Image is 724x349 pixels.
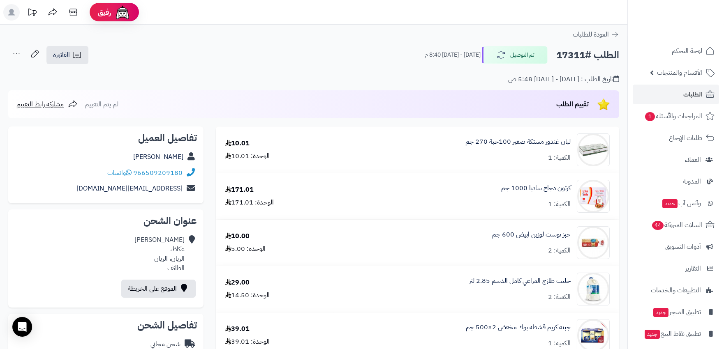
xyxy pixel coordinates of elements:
div: 10.00 [225,232,250,241]
a: تحديثات المنصة [22,4,42,23]
div: 10.01 [225,139,250,148]
span: رفيق [98,7,111,17]
span: 1 [645,112,655,121]
div: [PERSON_NAME] عكاظ، الريان، الريان الطائف [134,235,185,273]
span: مشاركة رابط التقييم [16,99,64,109]
h2: الطلب #17311 [556,47,619,64]
a: التقارير [633,259,719,278]
a: الفاتورة [46,46,88,64]
span: السلات المتروكة [651,219,702,231]
img: 1664631413-8ba98025-ed0b-4607-97a9-9f2adb2e6b65.__CR0,0,600,600_PT0_SX300_V1___-90x90.jpg [577,133,609,166]
a: مشاركة رابط التقييم [16,99,78,109]
span: الأقسام والمنتجات [657,67,702,78]
div: الكمية: 1 [548,153,571,163]
a: أدوات التسويق [633,237,719,257]
a: وآتس آبجديد [633,193,719,213]
div: 29.00 [225,278,250,287]
div: تاريخ الطلب : [DATE] - [DATE] 5:48 ص [508,75,619,84]
span: جديد [653,308,668,317]
span: أدوات التسويق [665,241,701,253]
a: العودة للطلبات [573,30,619,39]
button: تم التوصيل [482,46,548,64]
span: العملاء [685,154,701,165]
h2: تفاصيل العميل [15,133,197,143]
span: الطلبات [683,89,702,100]
img: ai-face.png [114,4,131,21]
a: العملاء [633,150,719,170]
span: تطبيق نقاط البيع [644,328,701,340]
img: logo-2.png [668,23,716,40]
a: حليب طازج المراعي كامل الدسم 2.85 لتر [469,276,571,286]
span: جديد [645,330,660,339]
a: [EMAIL_ADDRESS][DOMAIN_NAME] [76,184,183,193]
div: الوحدة: 14.50 [225,291,270,300]
span: الفاتورة [53,50,70,60]
div: الوحدة: 5.00 [225,244,266,254]
span: لوحة التحكم [672,45,702,57]
img: 231687683956884d204b15f120a616788953-90x90.jpg [577,273,609,305]
div: الوحدة: 39.01 [225,337,270,347]
a: واتساب [107,168,132,178]
a: خبز توست لوزين ابيض 600 جم [492,230,571,239]
div: الكمية: 1 [548,339,571,348]
small: [DATE] - [DATE] 8:40 م [425,51,481,59]
h2: تفاصيل الشحن [15,320,197,330]
span: المدونة [683,176,701,187]
img: 12098bb14236aa663b51cc43fe6099d0b61b-90x90.jpg [577,180,609,213]
span: تطبيق المتجر [652,306,701,318]
a: المراجعات والأسئلة1 [633,106,719,126]
a: جبنة كريم قشطة بوك مخفض 2×500 جم [466,323,571,332]
a: لوحة التحكم [633,41,719,61]
a: كرتون دجاج ساديا 1000 جم [501,184,571,193]
a: 966509209180 [133,168,183,178]
span: تقييم الطلب [556,99,589,109]
a: الطلبات [633,85,719,104]
div: شحن مجاني [150,340,180,349]
div: الكمية: 2 [548,292,571,302]
span: جديد [662,199,678,208]
a: طلبات الإرجاع [633,128,719,148]
span: العودة للطلبات [573,30,609,39]
a: تطبيق نقاط البيعجديد [633,324,719,344]
h2: عنوان الشحن [15,216,197,226]
div: الوحدة: 171.01 [225,198,274,207]
span: طلبات الإرجاع [669,132,702,144]
a: التطبيقات والخدمات [633,280,719,300]
span: التطبيقات والخدمات [651,285,701,296]
div: الكمية: 1 [548,200,571,209]
span: المراجعات والأسئلة [644,110,702,122]
span: التقارير [685,263,701,274]
a: الموقع على الخريطة [121,280,196,298]
div: Open Intercom Messenger [12,317,32,337]
div: 39.01 [225,324,250,334]
a: المدونة [633,172,719,191]
div: 171.01 [225,185,254,195]
img: 1346161d17c4fed3312b52129efa6e1b84aa-90x90.jpg [577,226,609,259]
a: السلات المتروكة44 [633,215,719,235]
a: تطبيق المتجرجديد [633,302,719,322]
div: الكمية: 2 [548,246,571,255]
span: لم يتم التقييم [85,99,118,109]
a: [PERSON_NAME] [133,152,183,162]
a: لبان غندور مستكة صغير 100حبة 270 جم [465,137,571,147]
span: وآتس آب [662,197,701,209]
div: الوحدة: 10.01 [225,152,270,161]
span: 44 [652,221,664,230]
